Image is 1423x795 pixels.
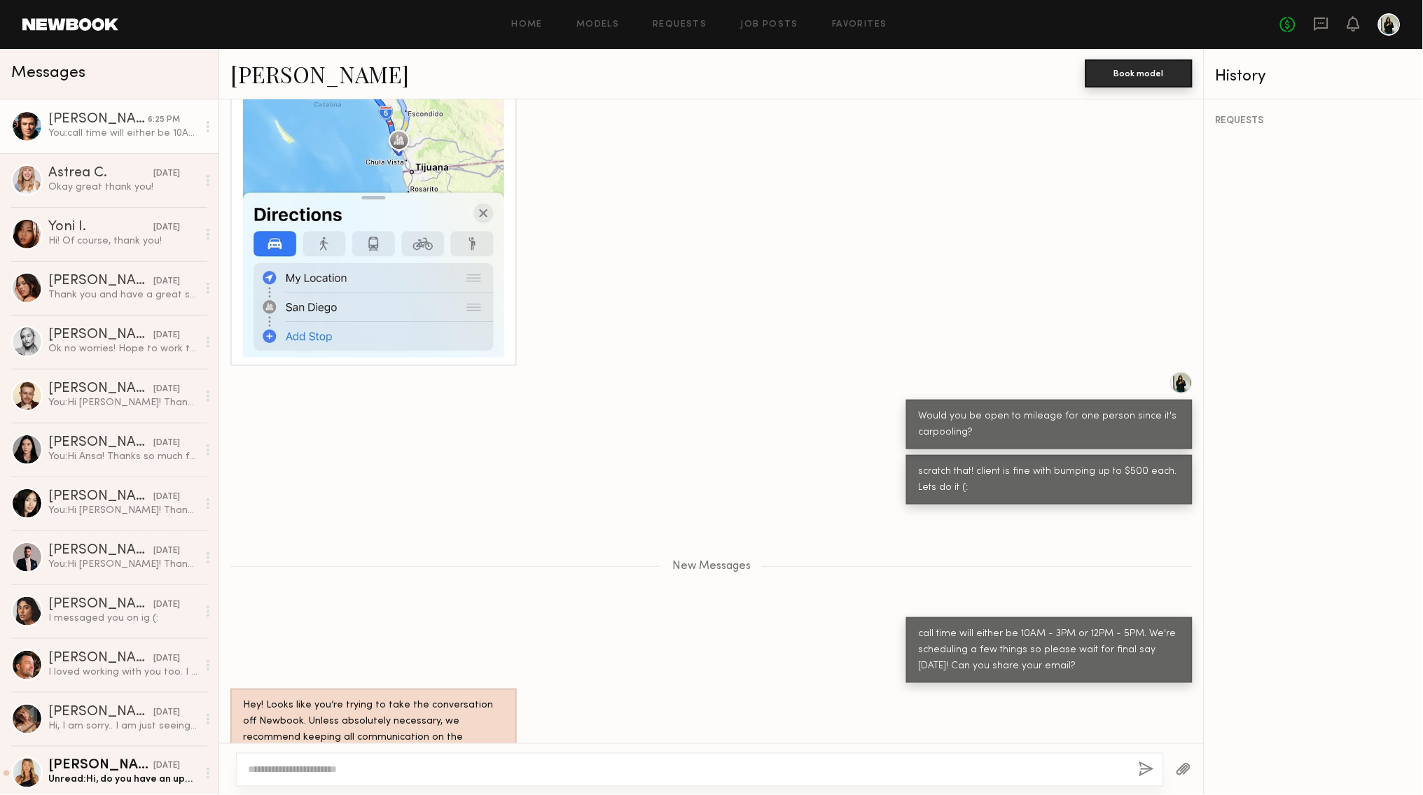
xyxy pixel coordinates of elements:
[1085,59,1193,87] button: Book model
[48,504,197,517] div: You: Hi [PERSON_NAME]! Thanks so much for following up. The client decided to go in a different d...
[48,773,197,787] div: Unread: Hi, do you have an update on this job?
[48,490,153,504] div: [PERSON_NAME]
[153,437,180,450] div: [DATE]
[148,113,180,127] div: 6:25 PM
[153,221,180,234] div: [DATE]
[153,652,180,666] div: [DATE]
[512,20,543,29] a: Home
[919,409,1180,441] div: Would you be open to mileage for one person since it's carpooling?
[48,127,197,140] div: You: call time will either be 10AM - 3PM or 12PM - 5PM. We're scheduling a few things so please w...
[153,275,180,288] div: [DATE]
[48,234,197,248] div: Hi! Of course, thank you!
[153,760,180,773] div: [DATE]
[1085,67,1193,79] a: Book model
[48,220,153,234] div: Yoni I.
[48,612,197,625] div: I messaged you on ig (:
[48,288,197,302] div: Thank you and have a great shoot !
[48,666,197,679] div: I loved working with you too. I hope to see you all soon 🤘🏼🫶🏼
[153,491,180,504] div: [DATE]
[741,20,799,29] a: Job Posts
[919,464,1180,496] div: scratch that! client is fine with bumping up to $500 each. Lets do it (:
[48,181,197,194] div: Okay great thank you!
[48,113,148,127] div: [PERSON_NAME]
[48,396,197,409] div: You: Hi [PERSON_NAME]! Thanks so much for following up. The client decided to go in a different d...
[672,561,751,572] span: New Messages
[653,20,707,29] a: Requests
[230,59,409,89] a: [PERSON_NAME]
[48,719,197,733] div: Hi, I am sorry.. I am just seeing this
[153,544,180,558] div: [DATE]
[48,436,153,450] div: [PERSON_NAME]
[48,274,153,288] div: [PERSON_NAME]
[1216,69,1412,85] div: History
[48,328,153,342] div: [PERSON_NAME]
[48,450,197,463] div: You: Hi Ansa! Thanks so much for following up. The client decided to go in a different direction ...
[153,329,180,342] div: [DATE]
[48,705,153,719] div: [PERSON_NAME]
[1216,116,1412,126] div: REQUESTS
[48,598,153,612] div: [PERSON_NAME]
[153,383,180,396] div: [DATE]
[153,706,180,719] div: [DATE]
[11,65,85,81] span: Messages
[576,20,619,29] a: Models
[48,382,153,396] div: [PERSON_NAME]
[48,544,153,558] div: [PERSON_NAME]
[153,598,180,612] div: [DATE]
[919,626,1180,675] div: call time will either be 10AM - 3PM or 12PM - 5PM. We're scheduling a few things so please wait f...
[48,759,153,773] div: [PERSON_NAME]
[243,698,504,762] div: Hey! Looks like you’re trying to take the conversation off Newbook. Unless absolutely necessary, ...
[48,342,197,356] div: Ok no worries! Hope to work together in the future 😊
[48,167,153,181] div: Astrea C.
[48,558,197,571] div: You: Hi [PERSON_NAME]! Thanks so much for following up. The client decided to go in a different d...
[832,20,887,29] a: Favorites
[153,167,180,181] div: [DATE]
[48,652,153,666] div: [PERSON_NAME]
